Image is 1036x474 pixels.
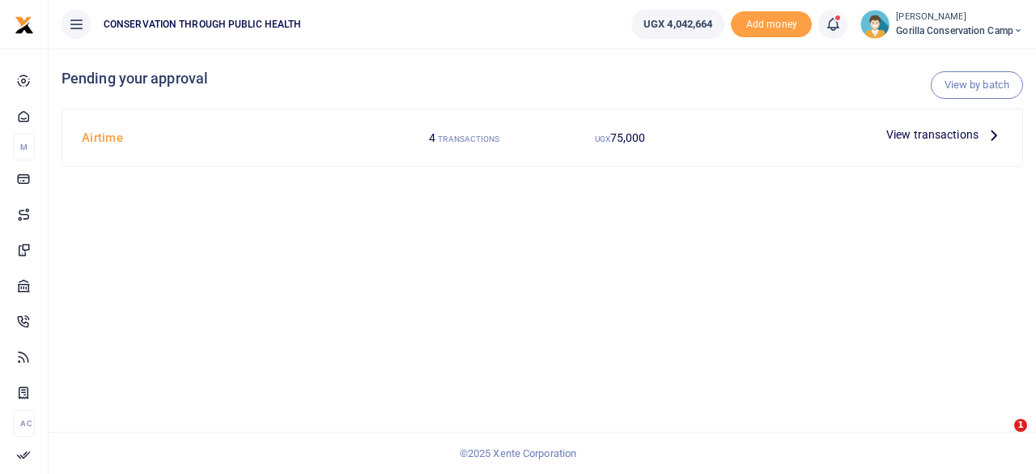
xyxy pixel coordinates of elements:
[15,15,34,35] img: logo-small
[82,129,380,147] h4: Airtime
[429,131,435,144] span: 4
[731,11,812,38] span: Add money
[610,131,646,144] span: 75,000
[62,70,1023,88] h4: Pending your approval
[860,10,890,39] img: profile-user
[731,17,812,29] a: Add money
[438,135,499,143] small: TRANSACTIONS
[1014,419,1027,432] span: 1
[981,419,1020,458] iframe: Intercom live chat
[15,18,34,30] a: logo-small logo-large logo-large
[595,135,610,143] small: UGX
[860,10,1023,39] a: profile-user [PERSON_NAME] Gorilla Conservation Camp
[896,23,1023,38] span: Gorilla Conservation Camp
[731,11,812,38] li: Toup your wallet
[13,410,35,437] li: Ac
[631,10,724,39] a: UGX 4,042,664
[643,16,712,32] span: UGX 4,042,664
[896,11,1023,24] small: [PERSON_NAME]
[97,17,308,32] span: CONSERVATION THROUGH PUBLIC HEALTH
[931,71,1023,99] a: View by batch
[886,126,979,143] span: View transactions
[13,134,35,160] li: M
[625,10,731,39] li: Wallet ballance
